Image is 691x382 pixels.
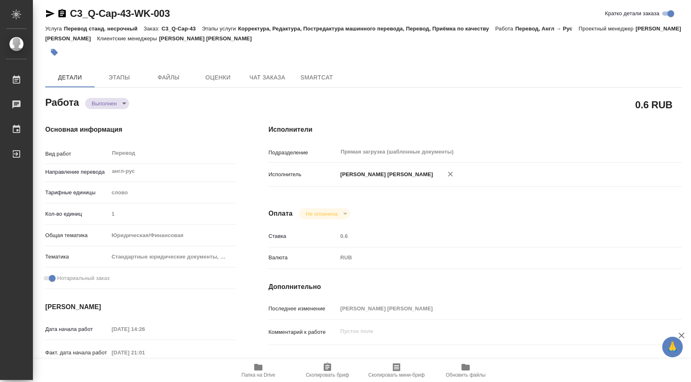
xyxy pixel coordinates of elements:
p: Дата начала работ [45,325,109,333]
h4: [PERSON_NAME] [45,302,236,312]
span: 🙏 [665,338,679,356]
input: Пустое поле [337,230,647,242]
p: Общая тематика [45,231,109,240]
span: Кратко детали заказа [605,9,659,18]
p: Факт. дата начала работ [45,349,109,357]
p: Последнее изменение [269,305,338,313]
span: SmartCat [297,72,336,83]
a: C3_Q-Cap-43-WK-003 [70,8,170,19]
span: Детали [50,72,90,83]
div: RUB [337,251,647,265]
p: Кол-во единиц [45,210,109,218]
h4: Оплата [269,209,293,219]
button: Скопировать бриф [293,359,362,382]
p: Этапы услуги [202,26,238,32]
p: [PERSON_NAME] [PERSON_NAME] [159,35,258,42]
p: Перевод станд. несрочный [64,26,144,32]
h2: Работа [45,94,79,109]
p: Направление перевода [45,168,109,176]
div: Юридическая/Финансовая [109,228,235,242]
p: [PERSON_NAME] [PERSON_NAME] [337,170,433,179]
p: Валюта [269,254,338,262]
p: Исполнитель [269,170,338,179]
p: Подразделение [269,149,338,157]
input: Пустое поле [109,208,235,220]
p: Тематика [45,253,109,261]
p: Проектный менеджер [579,26,635,32]
p: Корректура, Редактура, Постредактура машинного перевода, Перевод, Приёмка по качеству [238,26,495,32]
span: Файлы [149,72,188,83]
button: Обновить файлы [431,359,500,382]
span: Обновить файлы [446,372,486,378]
span: Скопировать мини-бриф [368,372,424,378]
span: Оценки [198,72,238,83]
input: Пустое поле [109,347,181,359]
h4: Основная информация [45,125,236,135]
span: Папка на Drive [241,372,275,378]
div: Выполнен [299,208,350,219]
p: Клиентские менеджеры [97,35,159,42]
p: Комментарий к работе [269,328,338,336]
h4: Дополнительно [269,282,682,292]
button: Скопировать ссылку [57,9,67,19]
p: Вид работ [45,150,109,158]
textarea: /Clients/Q-Cap/Orders/C3_Q-Cap-43/Translated/C3_Q-Cap-43-WK-003 [337,356,647,370]
span: Нотариальный заказ [57,274,109,282]
span: Скопировать бриф [306,372,349,378]
p: Перевод, Англ → Рус [515,26,579,32]
button: Папка на Drive [224,359,293,382]
span: Чат заказа [248,72,287,83]
p: Услуга [45,26,64,32]
button: Удалить исполнителя [441,165,459,183]
button: Выполнен [89,100,119,107]
div: Выполнен [85,98,129,109]
p: C3_Q-Cap-43 [162,26,202,32]
input: Пустое поле [109,323,181,335]
button: Не оплачена [303,210,340,217]
button: 🙏 [662,337,683,357]
span: Этапы [100,72,139,83]
p: Ставка [269,232,338,240]
p: Тарифные единицы [45,189,109,197]
button: Скопировать ссылку для ЯМессенджера [45,9,55,19]
input: Пустое поле [337,303,647,314]
button: Добавить тэг [45,43,63,61]
button: Скопировать мини-бриф [362,359,431,382]
div: Стандартные юридические документы, договоры, уставы [109,250,235,264]
p: Заказ: [144,26,161,32]
p: Работа [495,26,515,32]
h2: 0.6 RUB [635,98,672,112]
h4: Исполнители [269,125,682,135]
div: слово [109,186,235,200]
